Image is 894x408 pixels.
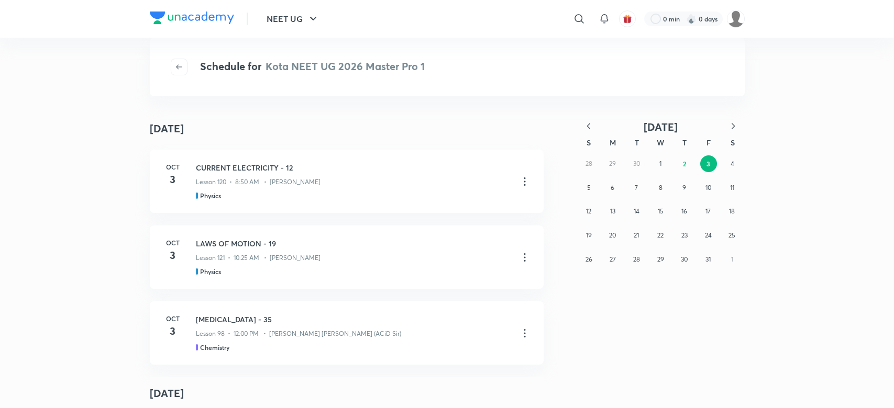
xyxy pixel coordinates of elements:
[727,10,745,28] img: Shahrukh Ansari
[676,227,693,244] button: October 23, 2025
[619,10,636,27] button: avatar
[150,12,234,24] img: Company Logo
[682,184,686,191] abbr: October 9, 2025
[724,179,741,196] button: October 11, 2025
[604,251,621,268] button: October 27, 2025
[587,138,591,148] abbr: Sunday
[196,238,510,249] h3: LAWS OF MOTION - 19
[586,231,592,239] abbr: October 19, 2025
[658,207,664,215] abbr: October 15, 2025
[586,207,591,215] abbr: October 12, 2025
[628,203,645,220] button: October 14, 2025
[676,251,693,268] button: October 30, 2025
[705,207,711,215] abbr: October 17, 2025
[705,231,712,239] abbr: October 24, 2025
[700,155,717,172] button: October 3, 2025
[682,138,687,148] abbr: Thursday
[683,160,686,168] abbr: October 2, 2025
[652,251,669,268] button: October 29, 2025
[731,160,734,167] abbr: October 4, 2025
[196,253,321,263] p: Lesson 121 • 10:25 AM • [PERSON_NAME]
[730,184,734,191] abbr: October 11, 2025
[657,231,664,239] abbr: October 22, 2025
[657,255,664,263] abbr: October 29, 2025
[681,255,688,263] abbr: October 30, 2025
[676,179,693,196] button: October 9, 2025
[260,8,326,29] button: NEET UG
[686,14,697,24] img: streak
[196,314,510,325] h3: [MEDICAL_DATA] - 35
[600,120,722,133] button: [DATE]
[705,184,711,191] abbr: October 10, 2025
[611,184,614,191] abbr: October 6, 2025
[162,314,183,323] h6: Oct
[700,227,716,244] button: October 24, 2025
[635,138,639,148] abbr: Tuesday
[700,251,716,268] button: October 31, 2025
[724,227,741,244] button: October 25, 2025
[200,59,425,75] h4: Schedule for
[150,121,184,137] h4: [DATE]
[659,184,663,191] abbr: October 8, 2025
[587,184,591,191] abbr: October 5, 2025
[580,251,597,268] button: October 26, 2025
[162,162,183,172] h6: Oct
[150,150,544,213] a: Oct3CURRENT ELECTRICITY - 12Lesson 120 • 8:50 AM • [PERSON_NAME]Physics
[604,227,621,244] button: October 20, 2025
[604,203,621,220] button: October 13, 2025
[200,267,221,276] h5: Physics
[162,247,183,263] h4: 3
[652,227,669,244] button: October 22, 2025
[634,207,639,215] abbr: October 14, 2025
[150,301,544,365] a: Oct3[MEDICAL_DATA] - 35Lesson 98 • 12:00 PM • [PERSON_NAME] [PERSON_NAME] (ACiD Sir)Chemistry
[604,179,621,196] button: October 6, 2025
[731,138,735,148] abbr: Saturday
[705,255,711,263] abbr: October 31, 2025
[652,179,669,196] button: October 8, 2025
[644,120,678,134] span: [DATE]
[196,162,510,173] h3: CURRENT ELECTRICITY - 12
[633,255,640,263] abbr: October 28, 2025
[635,184,638,191] abbr: October 7, 2025
[707,160,710,168] abbr: October 3, 2025
[634,231,639,239] abbr: October 21, 2025
[724,203,741,220] button: October 18, 2025
[707,138,711,148] abbr: Friday
[266,59,425,73] span: Kota NEET UG 2026 Master Pro 1
[200,191,221,200] h5: Physics
[729,231,735,239] abbr: October 25, 2025
[580,227,597,244] button: October 19, 2025
[652,155,669,172] button: October 1, 2025
[628,179,645,196] button: October 7, 2025
[657,138,664,148] abbr: Wednesday
[162,323,183,339] h4: 3
[609,231,616,239] abbr: October 20, 2025
[628,227,645,244] button: October 21, 2025
[652,203,669,220] button: October 15, 2025
[659,160,661,167] abbr: October 1, 2025
[196,329,401,338] p: Lesson 98 • 12:00 PM • [PERSON_NAME] [PERSON_NAME] (ACiD Sir)
[150,225,544,289] a: Oct3LAWS OF MOTION - 19Lesson 121 • 10:25 AM • [PERSON_NAME]Physics
[681,207,687,215] abbr: October 16, 2025
[700,203,716,220] button: October 17, 2025
[623,14,632,24] img: avatar
[676,203,693,220] button: October 16, 2025
[628,251,645,268] button: October 28, 2025
[724,155,741,172] button: October 4, 2025
[150,12,234,27] a: Company Logo
[580,179,597,196] button: October 5, 2025
[700,179,716,196] button: October 10, 2025
[580,203,597,220] button: October 12, 2025
[676,155,693,172] button: October 2, 2025
[200,343,229,352] h5: Chemistry
[162,172,183,187] h4: 3
[610,255,616,263] abbr: October 27, 2025
[610,138,616,148] abbr: Monday
[610,207,615,215] abbr: October 13, 2025
[729,207,735,215] abbr: October 18, 2025
[196,177,321,187] p: Lesson 120 • 8:50 AM • [PERSON_NAME]
[162,238,183,247] h6: Oct
[586,255,592,263] abbr: October 26, 2025
[681,231,688,239] abbr: October 23, 2025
